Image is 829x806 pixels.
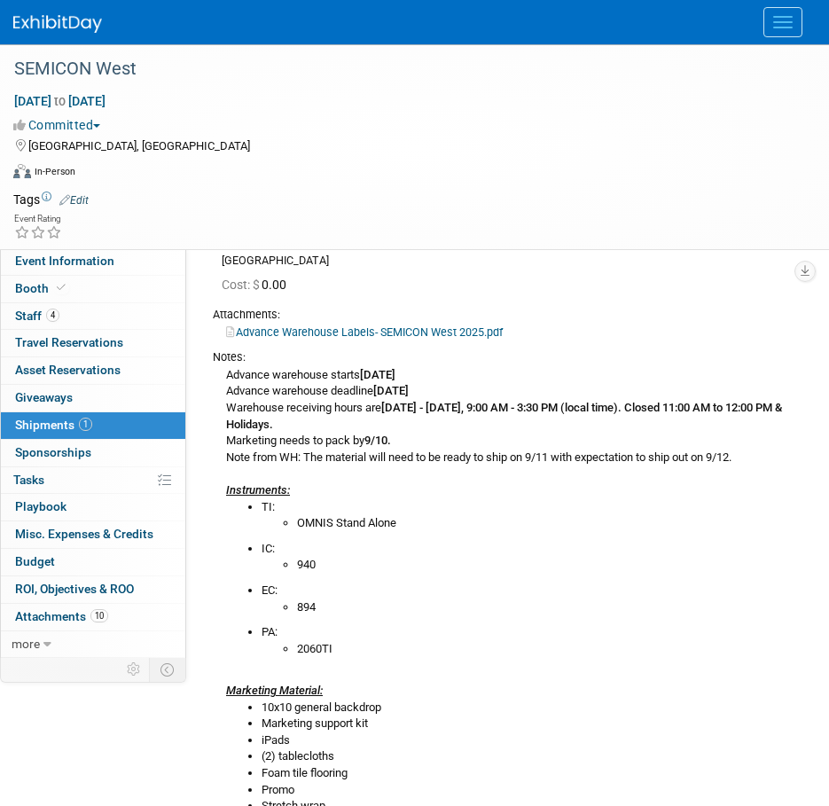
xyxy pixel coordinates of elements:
a: Budget [1,549,185,575]
li: TI: [262,499,802,532]
img: ExhibitDay [13,15,102,33]
div: In-Person [34,165,75,178]
span: Shipments [15,418,92,432]
li: Foam tile flooring [262,765,802,782]
li: 10x10 general backdrop [262,700,802,716]
td: Tags [13,191,89,208]
a: more [1,631,185,658]
span: Asset Reservations [15,363,121,377]
u: Marketing Material: [226,684,323,697]
li: IC: [262,541,802,574]
td: Personalize Event Tab Strip [119,658,150,681]
a: Booth [1,276,185,302]
li: OMNIS Stand Alone [297,515,802,532]
span: 1 [79,418,92,431]
a: Tasks [1,467,185,494]
div: Event Format [13,161,807,188]
a: Giveaways [1,385,185,411]
b: [DATE] [373,384,409,397]
i: Instruments: [226,483,290,497]
a: Event Information [1,248,185,275]
a: Asset Reservations [1,357,185,384]
span: Staff [15,309,59,323]
li: EC: [262,583,802,615]
div: Attachments: [213,307,802,323]
li: (2) tablecloths [262,748,802,765]
i: Booth reservation complete [57,283,66,293]
a: Shipments1 [1,412,185,439]
li: PA: [262,624,802,657]
a: Travel Reservations [1,330,185,356]
span: Budget [15,554,55,568]
button: Committed [13,116,107,134]
li: 894 [297,599,802,616]
span: 10 [90,609,108,622]
a: Edit [59,194,89,207]
td: Toggle Event Tabs [150,658,186,681]
a: ROI, Objectives & ROO [1,576,185,603]
span: 4 [46,309,59,322]
li: 940 [297,557,802,574]
a: Playbook [1,494,185,520]
span: Playbook [15,499,66,513]
a: Staff4 [1,303,185,330]
span: Attachments [15,609,108,623]
b: [DATE] [360,368,395,381]
a: Misc. Expenses & Credits [1,521,185,548]
span: 0.00 [222,278,293,292]
span: Tasks [13,473,44,487]
span: more [12,637,40,651]
div: Event Rating [14,215,62,223]
button: Menu [763,7,802,37]
span: Travel Reservations [15,335,123,349]
span: ROI, Objectives & ROO [15,582,134,596]
b: 9/10. [364,434,391,447]
b: [DATE] - [DATE], 9:00 AM - 3:30 PM (local time). Closed 11:00 AM to 12:00 PM & Holidays. [226,401,782,431]
span: Cost: $ [222,278,262,292]
span: to [51,94,68,108]
span: [GEOGRAPHIC_DATA], [GEOGRAPHIC_DATA] [28,139,250,153]
a: Attachments10 [1,604,185,630]
span: Misc. Expenses & Credits [15,527,153,541]
span: Event Information [15,254,114,268]
div: Notes: [213,349,802,365]
span: Booth [15,281,69,295]
li: 2060TI [297,641,802,658]
span: Giveaways [15,390,73,404]
li: Promo [262,782,802,799]
li: Marketing support kit [262,716,802,732]
div: SEMICON West [8,53,794,85]
a: Sponsorships [1,440,185,466]
span: [DATE] [DATE] [13,93,106,109]
li: iPads [262,732,802,749]
a: Advance Warehouse Labels- SEMICON West 2025.pdf [226,325,503,339]
img: Format-Inperson.png [13,164,31,178]
span: Sponsorships [15,445,91,459]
